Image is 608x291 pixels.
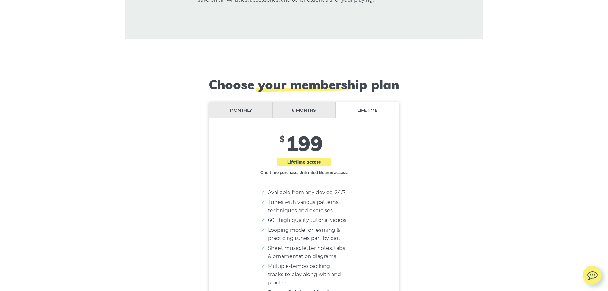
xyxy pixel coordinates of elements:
[268,216,346,225] li: 60+ high quality tutorial videos
[277,158,331,166] span: Lifetime access
[268,244,346,261] li: Sheet music, letter notes, tabs & ornamentation diagrams
[273,102,336,119] li: 6 months
[268,198,346,215] li: Tunes with various patterns, techniques and exercises
[260,169,348,176] p: One-time purchase. Unlimited lifetime access.
[268,262,346,287] li: Multiple-tempo backing tracks to play along with and practice
[209,102,273,119] li: Monthly
[286,130,323,156] span: 199
[188,77,420,92] h2: Choose your membership plan
[268,188,346,197] li: Available from any device, 24/7
[336,102,399,119] li: Lifetime
[268,226,346,243] li: Looping mode for learning & practicing tunes part by part
[583,266,602,282] img: chat.svg
[280,134,284,144] span: $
